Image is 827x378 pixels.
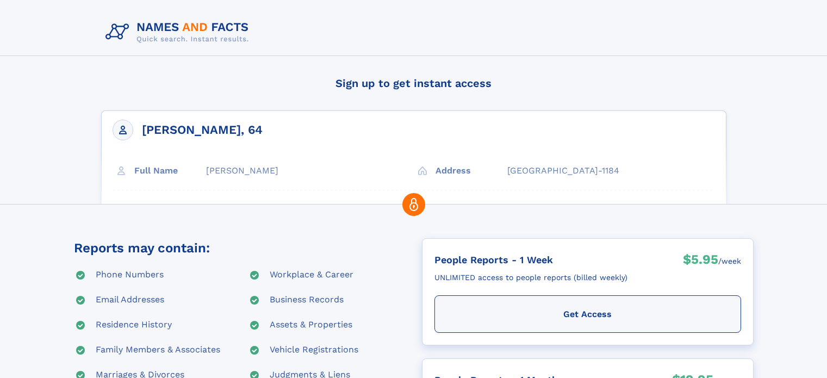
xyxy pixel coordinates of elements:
[270,319,352,332] div: Assets & Properties
[74,238,210,258] div: Reports may contain:
[101,67,726,100] h4: Sign up to get instant access
[96,344,220,357] div: Family Members & Associates
[96,269,164,282] div: Phone Numbers
[683,251,718,271] div: $5.95
[434,269,627,287] div: UNLIMITED access to people reports (billed weekly)
[434,295,741,333] div: Get Access
[270,269,353,282] div: Workplace & Career
[96,319,172,332] div: Residence History
[718,251,741,271] div: /week
[434,251,627,269] div: People Reports - 1 Week
[101,17,258,47] img: Logo Names and Facts
[270,294,344,307] div: Business Records
[96,294,164,307] div: Email Addresses
[270,344,358,357] div: Vehicle Registrations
